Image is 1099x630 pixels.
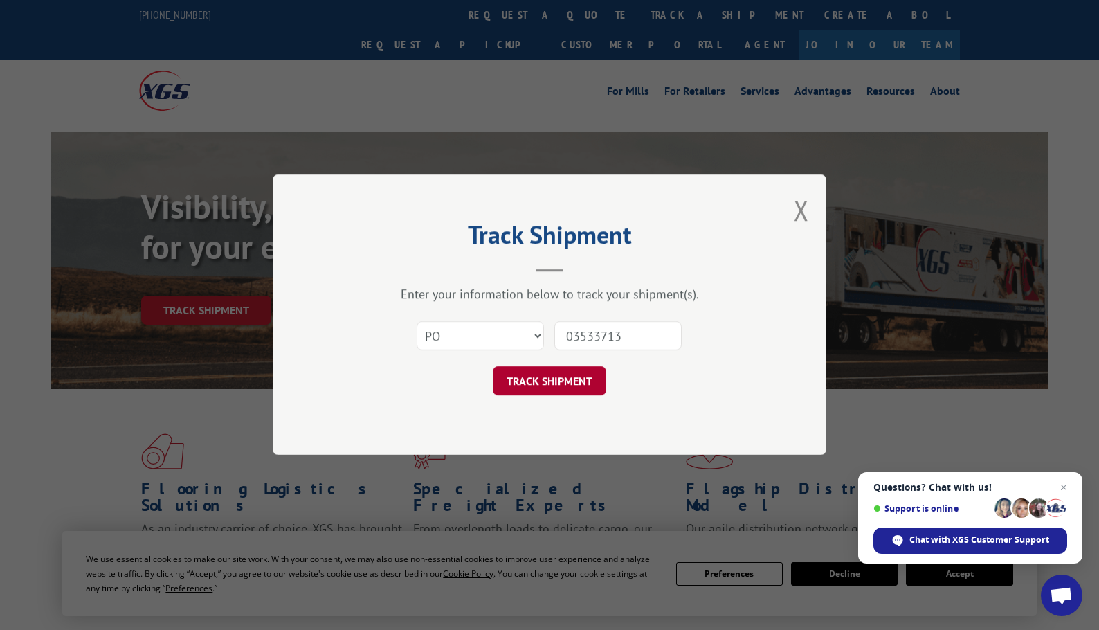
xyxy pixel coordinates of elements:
[1055,479,1072,496] span: Close chat
[342,225,757,251] h2: Track Shipment
[554,322,682,351] input: Number(s)
[342,287,757,303] div: Enter your information below to track your shipment(s).
[909,534,1049,546] span: Chat with XGS Customer Support
[873,528,1067,554] div: Chat with XGS Customer Support
[873,503,990,514] span: Support is online
[1041,575,1082,616] div: Open chat
[493,367,606,396] button: TRACK SHIPMENT
[873,482,1067,493] span: Questions? Chat with us!
[794,192,809,228] button: Close modal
